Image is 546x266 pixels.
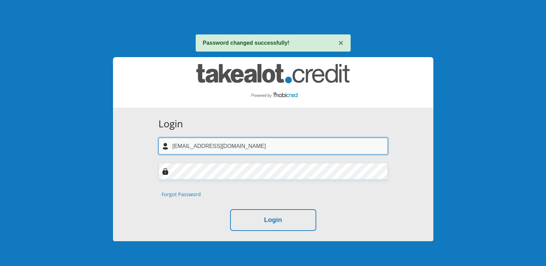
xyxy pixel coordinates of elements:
[230,209,316,231] button: Login
[158,118,388,130] h3: Login
[203,40,290,46] strong: Password changed successfully!
[162,143,169,150] img: user-icon image
[162,191,201,198] a: Forgot Password
[338,39,343,47] button: ×
[158,138,388,155] input: Username
[162,168,169,175] img: Image
[196,64,350,101] img: takealot_credit logo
